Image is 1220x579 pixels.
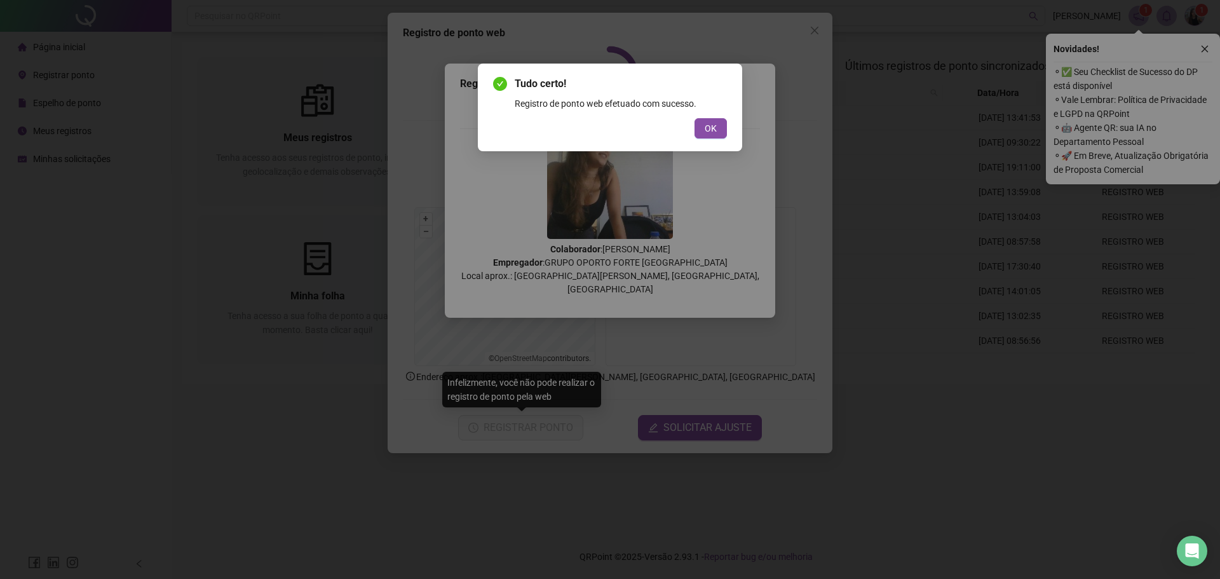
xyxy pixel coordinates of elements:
span: check-circle [493,77,507,91]
span: OK [705,121,717,135]
span: Tudo certo! [515,76,727,92]
button: OK [695,118,727,139]
div: Registro de ponto web efetuado com sucesso. [515,97,727,111]
div: Open Intercom Messenger [1177,536,1207,566]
